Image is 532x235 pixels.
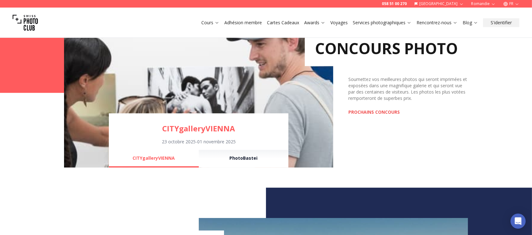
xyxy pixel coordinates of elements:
[460,18,481,27] button: Blog
[511,214,526,229] div: Open Intercom Messenger
[417,20,458,26] a: Rencontrez-nous
[382,1,407,6] a: 058 51 00 270
[483,18,519,27] button: S'identifier
[64,18,333,168] img: Learn Photography
[13,10,38,35] img: Swiss photo club
[348,109,400,115] a: PROCHAINS CONCOURS
[109,123,288,134] a: CITYgalleryVIENNA
[199,18,222,27] button: Cours
[302,18,328,27] button: Awards
[348,76,468,101] div: Soumettez vos meilleures photos qui seront imprimées et exposées dans une magnifique galerie et q...
[222,18,264,27] button: Adhésion membre
[304,20,325,26] a: Awards
[109,150,198,168] button: CITYgalleryVIENNA
[330,20,348,26] a: Voyages
[463,20,478,26] a: Blog
[267,20,299,26] a: Cartes Cadeaux
[201,20,219,26] a: Cours
[109,139,288,145] div: 23 octobre 2025 - 01 novembre 2025
[328,18,350,27] button: Voyages
[414,18,460,27] button: Rencontrez-nous
[264,18,302,27] button: Cartes Cadeaux
[199,150,288,168] button: PhotoBastei
[224,20,262,26] a: Adhésion membre
[305,31,468,66] h2: CONCOURS PHOTO
[353,20,411,26] a: Services photographiques
[350,18,414,27] button: Services photographiques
